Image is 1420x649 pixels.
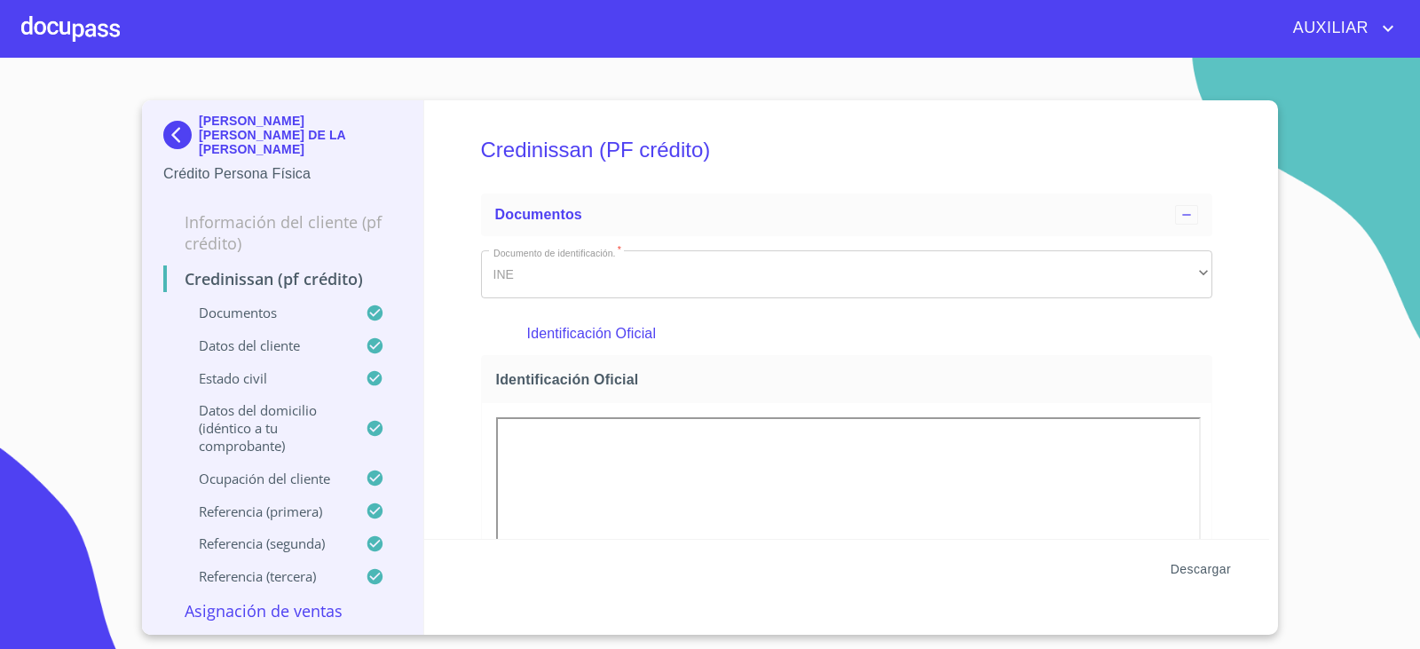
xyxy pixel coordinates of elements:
p: Referencia (segunda) [163,534,366,552]
span: AUXILIAR [1280,14,1377,43]
p: Credinissan (PF crédito) [163,268,402,289]
p: Ocupación del Cliente [163,470,366,487]
span: Descargar [1171,558,1231,581]
button: account of current user [1280,14,1399,43]
button: Descargar [1164,553,1238,586]
div: [PERSON_NAME] [PERSON_NAME] DE LA [PERSON_NAME] [163,114,402,163]
p: Asignación de Ventas [163,600,402,621]
p: Documentos [163,304,366,321]
div: INE [481,250,1213,298]
p: Identificación Oficial [527,323,1166,344]
span: Identificación Oficial [496,370,1205,389]
p: [PERSON_NAME] [PERSON_NAME] DE LA [PERSON_NAME] [199,114,402,156]
p: Referencia (primera) [163,503,366,520]
img: Docupass spot blue [163,121,199,149]
h5: Credinissan (PF crédito) [481,114,1213,186]
p: Información del cliente (PF crédito) [163,211,402,254]
p: Crédito Persona Física [163,163,402,185]
span: Documentos [495,207,582,222]
p: Datos del cliente [163,336,366,354]
p: Estado civil [163,369,366,387]
div: Documentos [481,194,1213,236]
p: Referencia (tercera) [163,567,366,585]
p: Datos del domicilio (idéntico a tu comprobante) [163,401,366,455]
